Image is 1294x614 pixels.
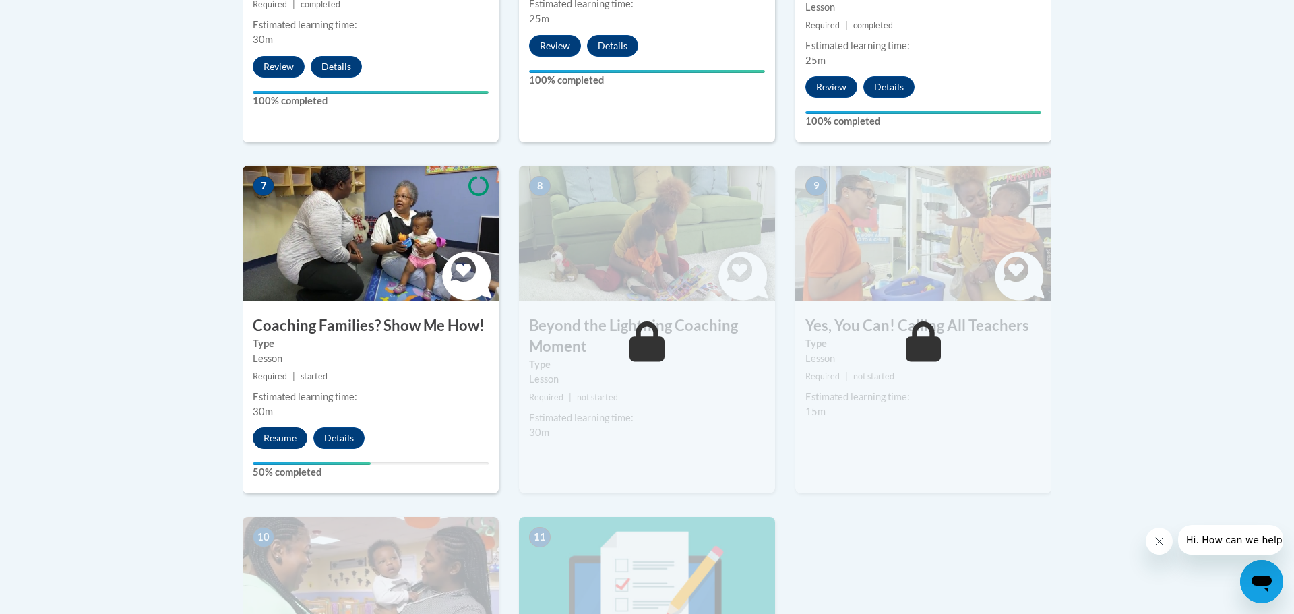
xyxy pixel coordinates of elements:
[253,34,273,45] span: 30m
[529,372,765,387] div: Lesson
[253,465,489,480] label: 50% completed
[253,56,305,78] button: Review
[805,111,1041,114] div: Your progress
[529,176,551,196] span: 8
[301,371,328,381] span: started
[253,336,489,351] label: Type
[253,390,489,404] div: Estimated learning time:
[529,527,551,547] span: 11
[1240,560,1283,603] iframe: Button to launch messaging window
[805,55,826,66] span: 25m
[519,166,775,301] img: Course Image
[845,371,848,381] span: |
[529,73,765,88] label: 100% completed
[795,166,1051,301] img: Course Image
[253,371,287,381] span: Required
[845,20,848,30] span: |
[253,176,274,196] span: 7
[313,427,365,449] button: Details
[805,406,826,417] span: 15m
[1146,528,1173,555] iframe: Close message
[529,13,549,24] span: 25m
[8,9,109,20] span: Hi. How can we help?
[529,35,581,57] button: Review
[805,20,840,30] span: Required
[253,462,371,465] div: Your progress
[805,371,840,381] span: Required
[853,20,893,30] span: completed
[805,336,1041,351] label: Type
[253,527,274,547] span: 10
[529,357,765,372] label: Type
[805,76,857,98] button: Review
[529,410,765,425] div: Estimated learning time:
[577,392,618,402] span: not started
[253,18,489,32] div: Estimated learning time:
[853,371,894,381] span: not started
[795,315,1051,336] h3: Yes, You Can! Calling All Teachers
[805,176,827,196] span: 9
[587,35,638,57] button: Details
[805,114,1041,129] label: 100% completed
[1178,525,1283,555] iframe: Message from company
[253,427,307,449] button: Resume
[253,406,273,417] span: 30m
[529,70,765,73] div: Your progress
[519,315,775,357] h3: Beyond the Lightning Coaching Moment
[243,166,499,301] img: Course Image
[292,371,295,381] span: |
[805,390,1041,404] div: Estimated learning time:
[863,76,915,98] button: Details
[569,392,572,402] span: |
[253,351,489,366] div: Lesson
[243,315,499,336] h3: Coaching Families? Show Me How!
[253,91,489,94] div: Your progress
[805,351,1041,366] div: Lesson
[311,56,362,78] button: Details
[529,427,549,438] span: 30m
[253,94,489,109] label: 100% completed
[529,392,563,402] span: Required
[805,38,1041,53] div: Estimated learning time:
